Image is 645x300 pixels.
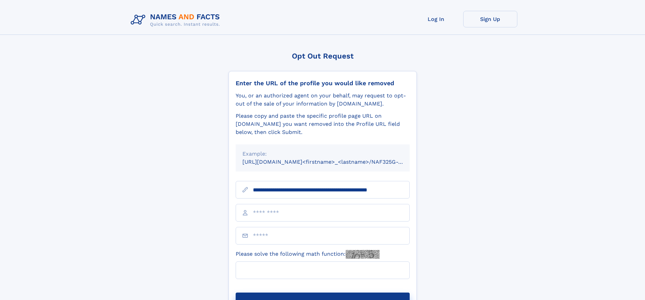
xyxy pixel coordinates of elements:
div: Example: [242,150,403,158]
div: Please copy and paste the specific profile page URL on [DOMAIN_NAME] you want removed into the Pr... [236,112,410,136]
div: Opt Out Request [229,52,417,60]
div: You, or an authorized agent on your behalf, may request to opt-out of the sale of your informatio... [236,92,410,108]
label: Please solve the following math function: [236,250,380,259]
a: Log In [409,11,463,27]
div: Enter the URL of the profile you would like removed [236,79,410,87]
img: Logo Names and Facts [128,11,225,29]
small: [URL][DOMAIN_NAME]<firstname>_<lastname>/NAF325G-xxxxxxxx [242,159,423,165]
a: Sign Up [463,11,517,27]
